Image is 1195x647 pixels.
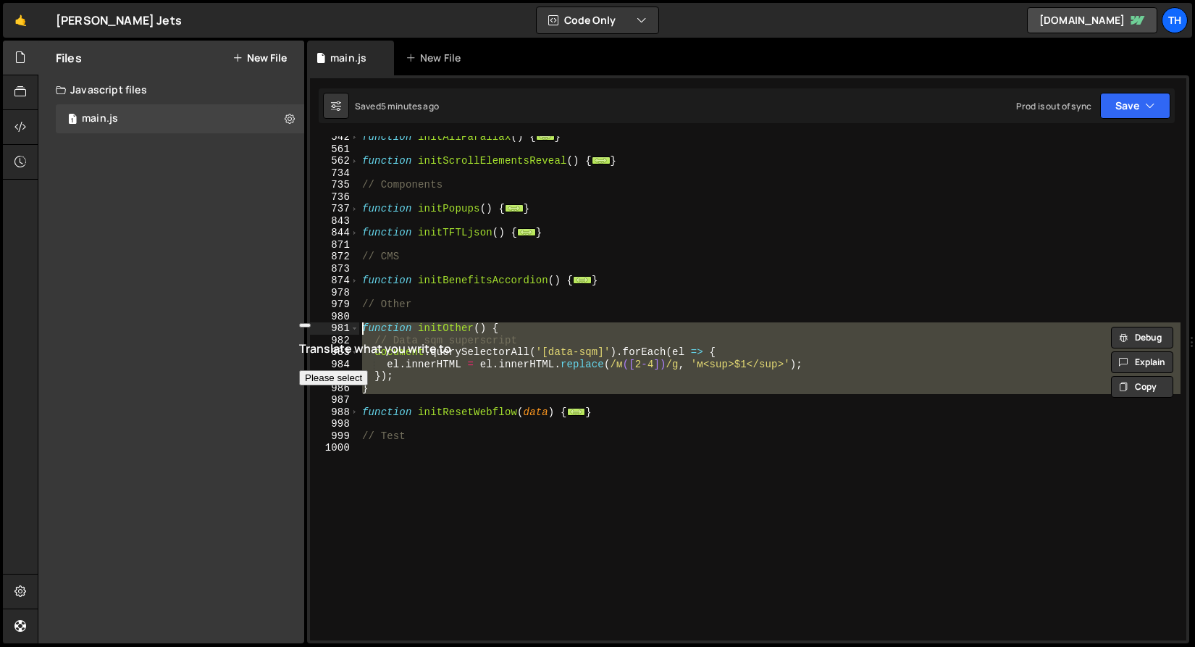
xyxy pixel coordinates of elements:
[38,75,304,104] div: Javascript files
[505,204,524,212] span: ...
[310,442,359,454] div: 1000
[310,287,359,299] div: 978
[330,51,366,65] div: main.js
[310,143,359,156] div: 561
[567,407,586,415] span: ...
[1111,351,1173,373] button: Explain
[56,50,82,66] h2: Files
[355,100,439,112] div: Saved
[537,7,658,33] button: Code Only
[592,156,611,164] span: ...
[310,406,359,419] div: 988
[536,133,555,141] span: ...
[310,167,359,180] div: 734
[310,311,359,323] div: 980
[310,131,359,143] div: 542
[1027,7,1157,33] a: [DOMAIN_NAME]
[56,104,304,133] div: 16759/45776.js
[310,430,359,443] div: 999
[310,299,359,311] div: 979
[232,52,287,64] button: New File
[310,394,359,406] div: 987
[310,251,359,263] div: 872
[310,383,359,395] div: 986
[1162,7,1188,33] a: Th
[3,3,38,38] a: 🤙
[1111,376,1173,398] button: Copy
[310,203,359,215] div: 737
[517,228,536,236] span: ...
[310,418,359,430] div: 998
[1111,327,1173,348] button: Debug
[310,179,359,191] div: 735
[406,51,466,65] div: New File
[1016,100,1091,112] div: Prod is out of sync
[310,215,359,228] div: 843
[573,276,592,284] span: ...
[310,191,359,204] div: 736
[381,100,439,112] div: 5 minutes ago
[310,227,359,239] div: 844
[310,275,359,287] div: 874
[310,239,359,251] div: 871
[82,112,118,125] div: main.js
[68,114,77,126] span: 1
[1100,93,1170,119] button: Save
[310,155,359,167] div: 562
[310,263,359,275] div: 873
[56,12,182,29] div: [PERSON_NAME] Jets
